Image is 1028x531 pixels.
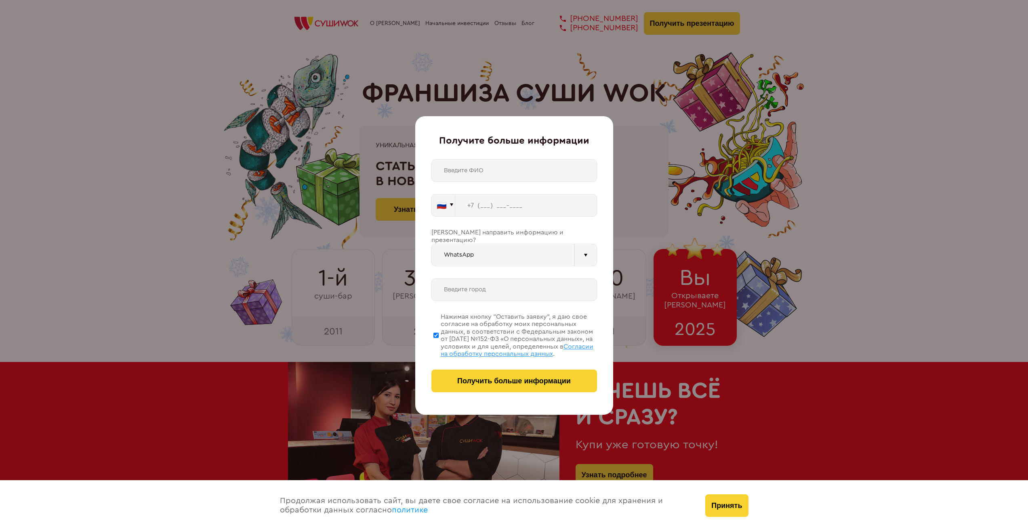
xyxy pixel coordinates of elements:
[272,480,698,531] div: Продолжая использовать сайт, вы даете свое согласие на использование cookie для хранения и обрабо...
[431,278,597,301] input: Введите город
[392,506,428,514] a: политике
[431,370,597,392] button: Получить больше информации
[431,136,597,147] div: Получите больше информации
[457,377,571,385] span: Получить больше информации
[441,313,597,357] div: Нажимая кнопку “Оставить заявку”, я даю свое согласие на обработку моих персональных данных, в со...
[431,229,597,244] div: [PERSON_NAME] направить информацию и презентацию?
[431,159,597,182] input: Введите ФИО
[705,494,748,517] button: Принять
[441,343,593,357] span: Согласии на обработку персональных данных
[455,194,597,217] input: +7 (___) ___-____
[431,194,455,217] button: 🇷🇺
